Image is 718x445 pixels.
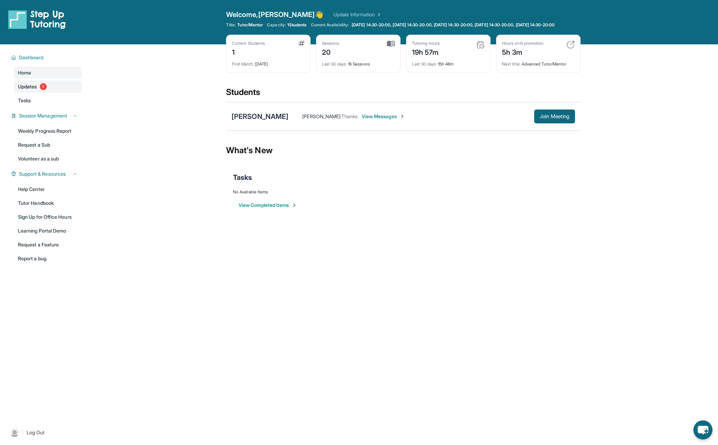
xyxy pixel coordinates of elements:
[14,238,82,251] a: Request a Feature
[302,113,341,119] span: [PERSON_NAME] :
[502,61,521,67] span: Next title :
[502,41,544,46] div: Hours until promotion
[7,425,82,440] a: |Log Out
[14,211,82,223] a: Sign Up for Office Hours
[18,69,31,76] span: Home
[232,46,265,57] div: 1
[350,22,556,28] a: [DATE] 14:30-20:00, [DATE] 14:30-20:00, [DATE] 14:30-20:00, [DATE] 14:30-20:00, [DATE] 14:30-20:00
[14,225,82,237] a: Learning Portal Demo
[239,202,297,209] button: View Completed Items
[412,46,440,57] div: 19h 57m
[14,183,82,195] a: Help Center
[16,171,78,177] button: Support & Resources
[400,114,405,119] img: Chevron-Right
[387,41,395,47] img: card
[226,22,236,28] span: Title:
[298,41,305,46] img: card
[233,173,252,182] span: Tasks
[232,57,305,67] div: [DATE]
[18,83,37,90] span: Updates
[375,11,382,18] img: Chevron Right
[16,54,78,61] button: Dashboard
[226,135,581,166] div: What's New
[232,41,265,46] div: Current Students
[19,54,44,61] span: Dashboard
[232,112,288,121] div: [PERSON_NAME]
[540,114,569,119] span: Join Meeting
[27,429,45,436] span: Log Out
[16,112,78,119] button: Session Management
[226,87,581,102] div: Students
[22,428,24,437] span: |
[14,252,82,265] a: Report a bug
[412,57,485,67] div: 15h 48m
[362,113,405,120] span: View Messages
[412,41,440,46] div: Tutoring hours
[237,22,263,28] span: Tutor/Mentor
[502,46,544,57] div: 5h 3m
[14,80,82,93] a: Updates1
[352,22,555,28] span: [DATE] 14:30-20:00, [DATE] 14:30-20:00, [DATE] 14:30-20:00, [DATE] 14:30-20:00, [DATE] 14:30-20:00
[8,10,66,29] img: logo
[19,171,66,177] span: Support & Resources
[322,41,339,46] div: Sessions
[14,67,82,79] a: Home
[322,57,395,67] div: 16 Sessions
[341,113,357,119] span: Thanks
[322,61,347,67] span: Last 30 days :
[19,112,67,119] span: Session Management
[232,61,254,67] span: First Match :
[233,189,574,195] div: No Available Items
[267,22,286,28] span: Capacity:
[566,41,575,49] img: card
[476,41,485,49] img: card
[534,110,575,123] button: Join Meeting
[14,197,82,209] a: Tutor Handbook
[14,94,82,107] a: Tasks
[287,22,307,28] span: 1 Students
[333,11,382,18] a: Update Information
[10,428,19,437] img: user-img
[14,139,82,151] a: Request a Sub
[322,46,339,57] div: 20
[226,10,324,19] span: Welcome, [PERSON_NAME] 👋
[412,61,437,67] span: Last 30 days :
[40,83,47,90] span: 1
[14,152,82,165] a: Volunteer as a sub
[693,420,712,439] button: chat-button
[502,57,575,67] div: Advanced Tutor/Mentor
[14,125,82,137] a: Weekly Progress Report
[18,97,31,104] span: Tasks
[311,22,349,28] span: Current Availability:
